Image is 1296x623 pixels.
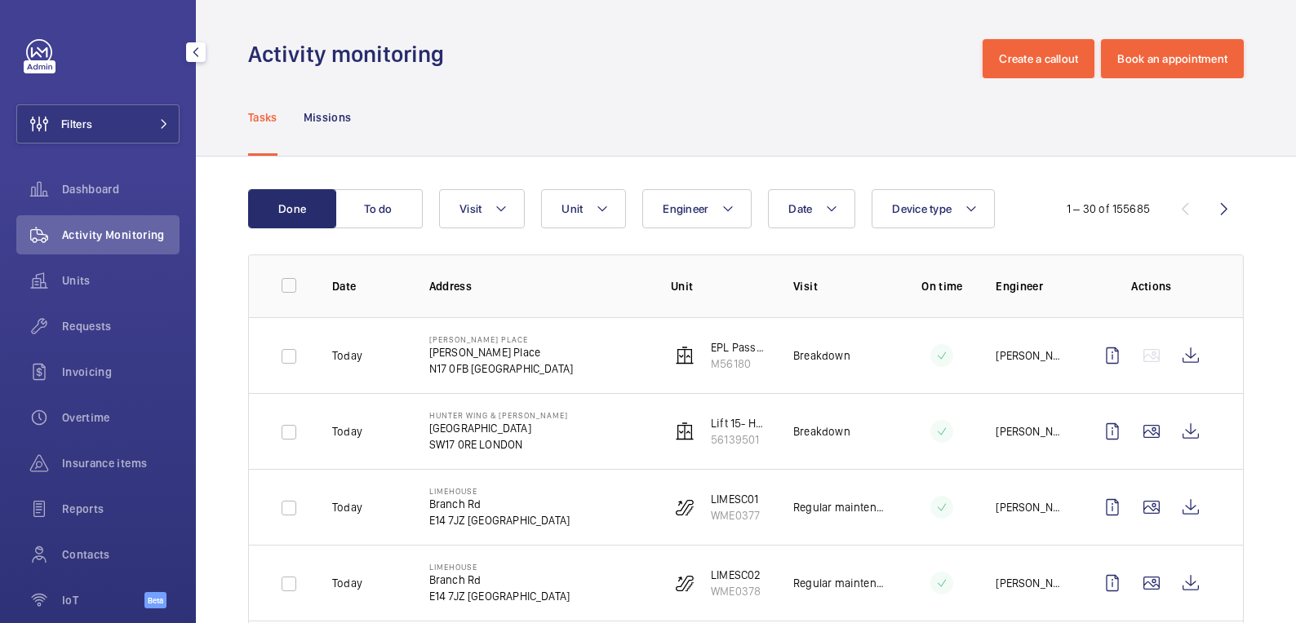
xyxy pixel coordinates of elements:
[914,278,970,294] p: On time
[62,501,180,517] span: Reports
[429,572,570,588] p: Branch Rd
[996,499,1067,515] p: [PERSON_NAME]
[304,109,352,126] p: Missions
[62,318,180,334] span: Requests
[248,39,454,69] h1: Activity monitoring
[62,455,180,471] span: Insurance items
[439,189,525,228] button: Visit
[144,592,166,608] span: Beta
[793,423,850,440] p: Breakdown
[663,202,708,215] span: Engineer
[429,512,570,528] p: E14 7JZ [GEOGRAPHIC_DATA]
[332,499,362,515] p: Today
[561,202,583,215] span: Unit
[642,189,752,228] button: Engineer
[793,499,888,515] p: Regular maintenance
[429,486,570,496] p: Limehouse
[332,423,362,440] p: Today
[61,116,92,132] span: Filters
[429,496,570,512] p: Branch Rd
[1093,278,1210,294] p: Actions
[793,347,850,364] p: Breakdown
[62,592,144,608] span: IoT
[429,278,646,294] p: Address
[711,491,760,507] p: LIMESC01
[892,202,952,215] span: Device type
[671,278,767,294] p: Unit
[872,189,995,228] button: Device type
[429,360,574,377] p: N17 0FB [GEOGRAPHIC_DATA]
[1067,201,1150,217] div: 1 – 30 of 155685
[793,278,888,294] p: Visit
[429,344,574,360] p: [PERSON_NAME] Place
[429,410,568,420] p: Hunter Wing & [PERSON_NAME]
[62,546,180,563] span: Contacts
[675,346,695,365] img: elevator.svg
[983,39,1094,78] button: Create a callout
[996,575,1067,591] p: [PERSON_NAME]
[675,573,695,593] img: escalator.svg
[332,575,362,591] p: Today
[793,575,888,591] p: Regular maintenance
[711,567,761,583] p: LIMESC02
[248,189,336,228] button: Done
[62,409,180,426] span: Overtime
[62,272,180,289] span: Units
[711,431,767,448] p: 56139501
[248,109,277,126] p: Tasks
[16,104,180,144] button: Filters
[711,339,767,356] p: EPL Passenger Lift
[711,356,767,372] p: M56180
[711,583,761,599] p: WME0378
[62,181,180,197] span: Dashboard
[768,189,855,228] button: Date
[675,422,695,441] img: elevator.svg
[459,202,482,215] span: Visit
[429,588,570,604] p: E14 7JZ [GEOGRAPHIC_DATA]
[675,497,695,517] img: escalator.svg
[62,364,180,380] span: Invoicing
[429,436,568,453] p: SW17 0RE LONDON
[429,334,574,344] p: [PERSON_NAME] Place
[996,347,1067,364] p: [PERSON_NAME]
[711,415,767,431] p: Lift 15- Hunter Wing (7FL)
[996,278,1067,294] p: Engineer
[332,347,362,364] p: Today
[429,420,568,436] p: [GEOGRAPHIC_DATA]
[62,227,180,243] span: Activity Monitoring
[1101,39,1244,78] button: Book an appointment
[996,423,1067,440] p: [PERSON_NAME]
[788,202,812,215] span: Date
[332,278,403,294] p: Date
[335,189,423,228] button: To do
[541,189,626,228] button: Unit
[429,562,570,572] p: Limehouse
[711,507,760,524] p: WME0377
